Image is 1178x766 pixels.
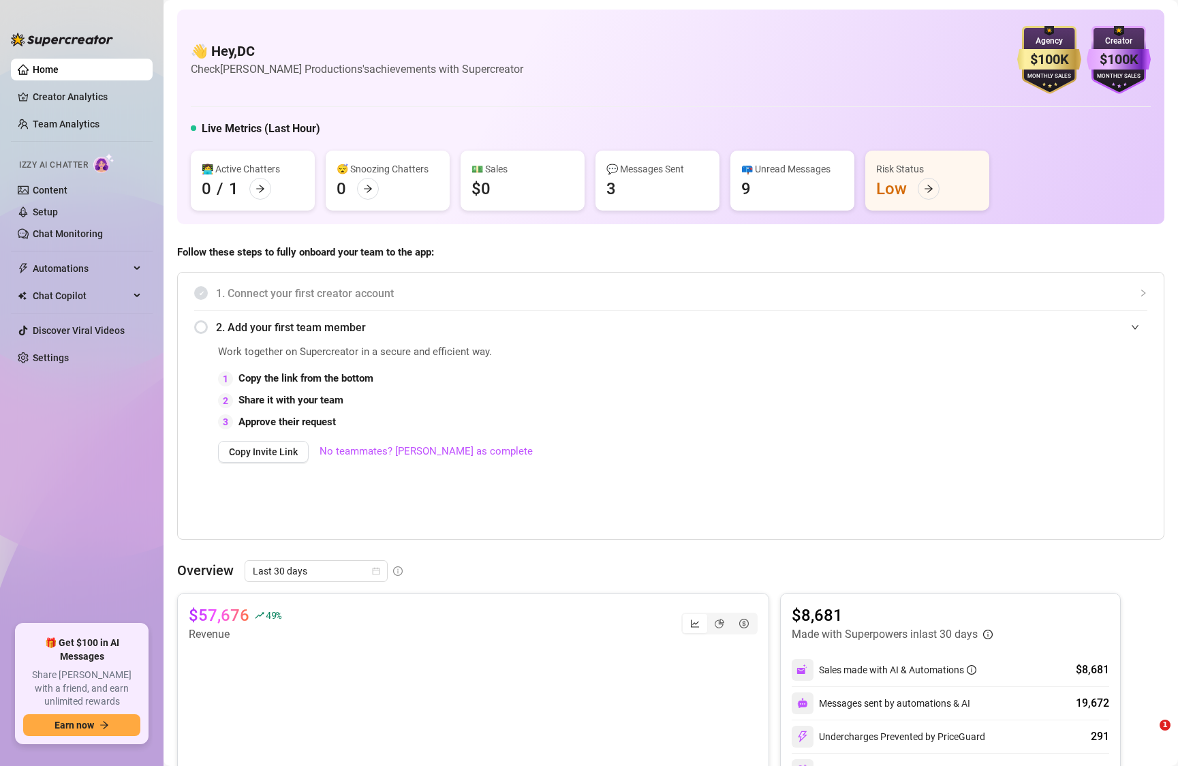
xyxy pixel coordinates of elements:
[1091,729,1109,745] div: 291
[33,119,99,129] a: Team Analytics
[1087,72,1151,81] div: Monthly Sales
[216,285,1147,302] span: 1. Connect your first creator account
[202,162,304,177] div: 👩‍💻 Active Chatters
[189,626,281,643] article: Revenue
[202,178,211,200] div: 0
[924,184,933,194] span: arrow-right
[33,258,129,279] span: Automations
[741,162,843,177] div: 📪 Unread Messages
[218,371,233,386] div: 1
[229,446,298,457] span: Copy Invite Link
[715,619,724,628] span: pie-chart
[23,637,140,663] span: 🎁 Get $100 in AI Messages
[238,416,336,428] strong: Approve their request
[11,33,113,46] img: logo-BBDzfeDw.svg
[471,162,574,177] div: 💵 Sales
[255,184,265,194] span: arrow-right
[216,319,1147,336] span: 2. Add your first team member
[876,162,978,177] div: Risk Status
[875,344,1147,519] iframe: Adding Team Members
[1132,720,1164,752] iframe: Intercom live chat
[983,630,993,639] span: info-circle
[1076,695,1109,711] div: 19,672
[33,352,69,363] a: Settings
[796,664,809,676] img: svg%3e
[320,444,533,460] a: No teammates? [PERSON_NAME] as complete
[1017,26,1081,94] img: gold-badge-CigiZidd.svg
[218,414,233,429] div: 3
[238,372,373,384] strong: Copy the link from the bottom
[194,311,1147,344] div: 2. Add your first team member
[1160,720,1171,731] span: 1
[1017,72,1081,81] div: Monthly Sales
[99,720,109,730] span: arrow-right
[238,394,343,406] strong: Share it with your team
[337,162,439,177] div: 😴 Snoozing Chatters
[177,246,434,258] strong: Follow these steps to fully onboard your team to the app:
[19,159,88,172] span: Izzy AI Chatter
[189,604,249,626] article: $57,676
[741,178,751,200] div: 9
[229,178,238,200] div: 1
[33,185,67,196] a: Content
[372,567,380,575] span: calendar
[177,560,234,581] article: Overview
[1017,35,1081,48] div: Agency
[253,561,379,581] span: Last 30 days
[1087,35,1151,48] div: Creator
[18,291,27,301] img: Chat Copilot
[33,64,59,75] a: Home
[266,609,281,622] span: 49 %
[471,178,491,200] div: $0
[218,441,309,463] button: Copy Invite Link
[23,669,140,709] span: Share [PERSON_NAME] with a friend, and earn unlimited rewards
[1131,323,1139,331] span: expanded
[191,61,523,78] article: Check [PERSON_NAME] Productions's achievements with Supercreator
[739,619,749,628] span: dollar-circle
[681,613,758,634] div: segmented control
[1087,26,1151,94] img: purple-badge-B9DA21FR.svg
[23,714,140,736] button: Earn nowarrow-right
[194,277,1147,310] div: 1. Connect your first creator account
[218,393,233,408] div: 2
[363,184,373,194] span: arrow-right
[1087,49,1151,70] div: $100K
[1076,662,1109,678] div: $8,681
[393,566,403,576] span: info-circle
[792,726,985,748] div: Undercharges Prevented by PriceGuard
[202,121,320,137] h5: Live Metrics (Last Hour)
[606,162,709,177] div: 💬 Messages Sent
[191,42,523,61] h4: 👋 Hey, DC
[796,731,809,743] img: svg%3e
[792,692,970,714] div: Messages sent by automations & AI
[33,228,103,239] a: Chat Monitoring
[1017,49,1081,70] div: $100K
[337,178,346,200] div: 0
[55,720,94,731] span: Earn now
[33,206,58,217] a: Setup
[218,344,841,361] span: Work together on Supercreator in a secure and efficient way.
[792,626,978,643] article: Made with Superpowers in last 30 days
[792,604,993,626] article: $8,681
[93,153,114,173] img: AI Chatter
[18,263,29,274] span: thunderbolt
[1139,289,1147,297] span: collapsed
[33,285,129,307] span: Chat Copilot
[33,86,142,108] a: Creator Analytics
[967,665,976,675] span: info-circle
[797,698,808,709] img: svg%3e
[690,619,700,628] span: line-chart
[33,325,125,336] a: Discover Viral Videos
[255,611,264,620] span: rise
[606,178,616,200] div: 3
[819,662,976,677] div: Sales made with AI & Automations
